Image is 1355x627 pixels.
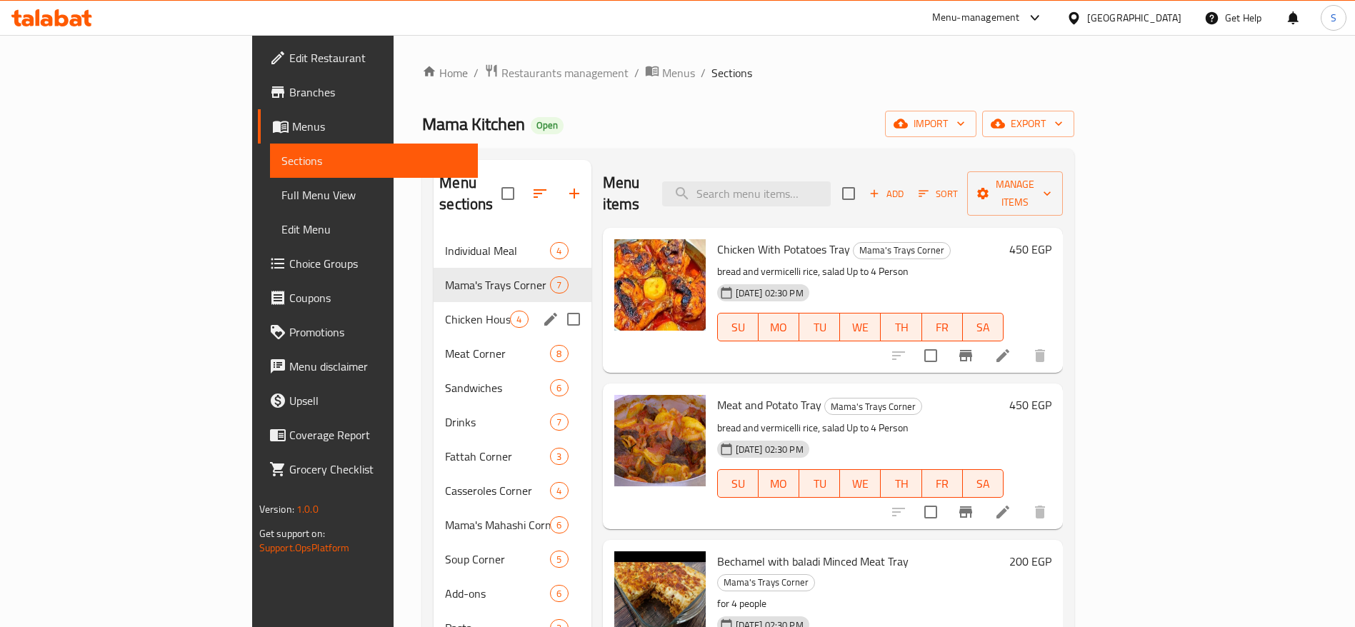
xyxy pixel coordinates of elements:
[717,239,850,260] span: Chicken With Potatoes Tray
[510,311,528,328] div: items
[909,183,967,205] span: Sort items
[963,313,1004,341] button: SA
[434,405,591,439] div: Drinks7
[550,482,568,499] div: items
[258,383,479,418] a: Upsell
[994,115,1063,133] span: export
[540,309,561,330] button: edit
[258,75,479,109] a: Branches
[551,347,567,361] span: 8
[434,234,591,268] div: Individual Meal4
[501,64,629,81] span: Restaurants management
[928,473,957,494] span: FR
[289,426,467,443] span: Coverage Report
[281,221,467,238] span: Edit Menu
[550,413,568,431] div: items
[258,349,479,383] a: Menu disclaimer
[969,317,998,338] span: SA
[805,317,834,338] span: TU
[551,518,567,532] span: 6
[434,542,591,576] div: Soup Corner5
[840,469,881,498] button: WE
[915,183,961,205] button: Sort
[445,311,510,328] span: Chicken House Corner
[730,443,809,456] span: [DATE] 02:30 PM
[922,313,963,341] button: FR
[550,379,568,396] div: items
[932,9,1020,26] div: Menu-management
[1023,495,1057,529] button: delete
[289,289,467,306] span: Coupons
[1009,239,1051,259] h6: 450 EGP
[724,473,753,494] span: SU
[289,392,467,409] span: Upsell
[550,345,568,362] div: items
[614,395,706,486] img: Meat and Potato Tray
[258,109,479,144] a: Menus
[759,469,799,498] button: MO
[717,313,759,341] button: SU
[511,313,527,326] span: 4
[445,242,550,259] span: Individual Meal
[701,64,706,81] li: /
[445,276,550,294] span: Mama's Trays Corner
[445,551,550,568] span: Soup Corner
[928,317,957,338] span: FR
[614,239,706,331] img: Chicken With Potatoes Tray
[551,279,567,292] span: 7
[259,524,325,543] span: Get support on:
[717,469,759,498] button: SU
[445,482,550,499] span: Casseroles Corner
[867,186,906,202] span: Add
[258,246,479,281] a: Choice Groups
[846,317,875,338] span: WE
[550,516,568,533] div: items
[603,172,646,215] h2: Menu items
[1009,395,1051,415] h6: 450 EGP
[805,473,834,494] span: TU
[531,119,564,131] span: Open
[422,64,1074,82] nav: breadcrumb
[289,84,467,101] span: Branches
[1009,551,1051,571] h6: 200 EGP
[717,551,909,572] span: Bechamel with baladi Minced Meat Tray
[551,484,567,498] span: 4
[949,495,983,529] button: Branch-specific-item
[523,176,557,211] span: Sort sections
[289,358,467,375] span: Menu disclaimer
[982,111,1074,137] button: export
[799,469,840,498] button: TU
[764,473,794,494] span: MO
[730,286,809,300] span: [DATE] 02:30 PM
[864,183,909,205] span: Add item
[484,64,629,82] a: Restaurants management
[885,111,976,137] button: import
[289,323,467,341] span: Promotions
[764,317,794,338] span: MO
[864,183,909,205] button: Add
[445,585,550,602] div: Add-ons
[896,115,965,133] span: import
[289,461,467,478] span: Grocery Checklist
[881,469,921,498] button: TH
[724,317,753,338] span: SU
[434,508,591,542] div: Mama's Mahashi Corner6
[717,595,1004,613] p: for 4 people
[258,452,479,486] a: Grocery Checklist
[434,371,591,405] div: Sandwiches6
[634,64,639,81] li: /
[550,551,568,568] div: items
[270,144,479,178] a: Sections
[994,347,1011,364] a: Edit menu item
[445,379,550,396] div: Sandwiches
[445,345,550,362] div: Meat Corner
[717,419,1004,437] p: bread and vermicelli rice, salad Up to 4 Person
[550,448,568,465] div: items
[289,255,467,272] span: Choice Groups
[445,448,550,465] span: Fattah Corner
[916,341,946,371] span: Select to update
